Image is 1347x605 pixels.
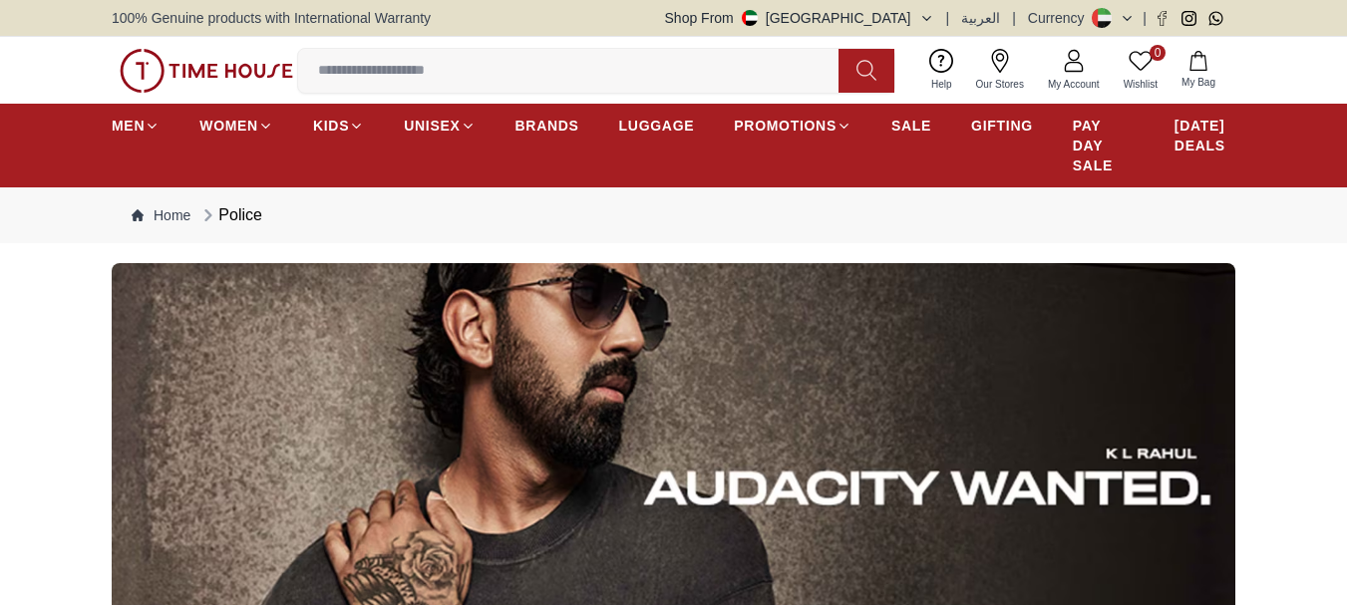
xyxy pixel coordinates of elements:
[619,116,695,136] span: LUGGAGE
[1175,116,1235,155] span: [DATE] DEALS
[515,108,579,144] a: BRANDS
[1012,8,1016,28] span: |
[964,45,1036,96] a: Our Stores
[919,45,964,96] a: Help
[946,8,950,28] span: |
[1143,8,1147,28] span: |
[923,77,960,92] span: Help
[112,8,431,28] span: 100% Genuine products with International Warranty
[891,116,931,136] span: SALE
[665,8,934,28] button: Shop From[GEOGRAPHIC_DATA]
[961,8,1000,28] button: العربية
[1175,108,1235,163] a: [DATE] DEALS
[313,108,364,144] a: KIDS
[734,108,851,144] a: PROMOTIONS
[404,108,475,144] a: UNISEX
[199,108,273,144] a: WOMEN
[313,116,349,136] span: KIDS
[1116,77,1166,92] span: Wishlist
[971,108,1033,144] a: GIFTING
[404,116,460,136] span: UNISEX
[968,77,1032,92] span: Our Stores
[1040,77,1108,92] span: My Account
[120,49,293,93] img: ...
[1150,45,1166,61] span: 0
[1174,75,1223,90] span: My Bag
[1112,45,1170,96] a: 0Wishlist
[1170,47,1227,94] button: My Bag
[1028,8,1093,28] div: Currency
[619,108,695,144] a: LUGGAGE
[1073,116,1135,175] span: PAY DAY SALE
[734,116,837,136] span: PROMOTIONS
[198,203,262,227] div: Police
[112,116,145,136] span: MEN
[199,116,258,136] span: WOMEN
[1073,108,1135,183] a: PAY DAY SALE
[515,116,579,136] span: BRANDS
[971,116,1033,136] span: GIFTING
[1155,11,1170,26] a: Facebook
[112,187,1235,243] nav: Breadcrumb
[1181,11,1196,26] a: Instagram
[891,108,931,144] a: SALE
[112,108,160,144] a: MEN
[1208,11,1223,26] a: Whatsapp
[742,10,758,26] img: United Arab Emirates
[132,205,190,225] a: Home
